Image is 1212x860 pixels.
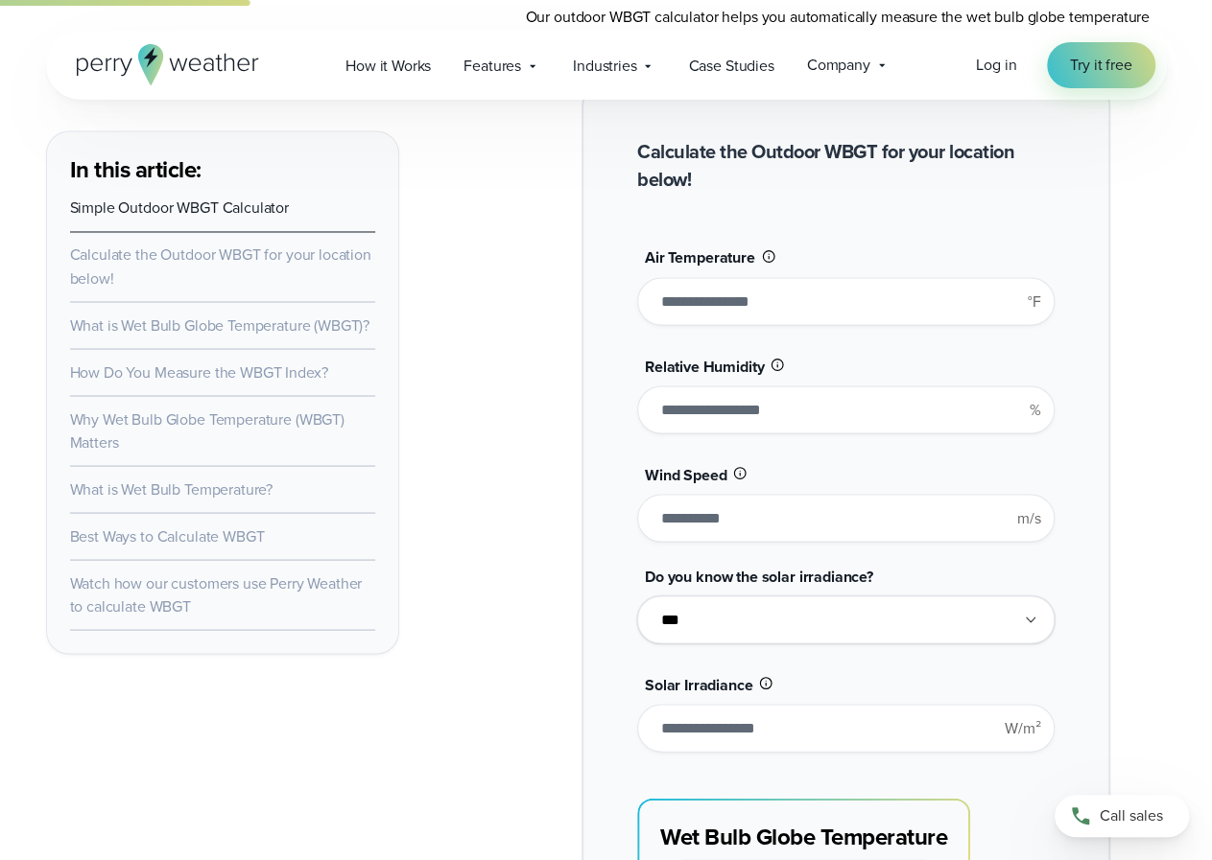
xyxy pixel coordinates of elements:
[645,673,753,695] span: Solar Irradiance
[70,571,363,616] a: Watch how our customers use Perry Weather to calculate WBGT
[345,55,431,78] span: How it Works
[526,6,1167,52] p: Our outdoor WBGT calculator helps you automatically measure the wet bulb globe temperature quickl...
[70,477,273,500] a: What is Wet Bulb Temperature?
[70,314,370,336] a: What is Wet Bulb Globe Temperature (WBGT)?
[807,54,870,77] span: Company
[463,55,521,78] span: Features
[1047,42,1154,88] a: Try it free
[645,355,764,377] span: Relative Humidity
[70,524,265,546] a: Best Ways to Calculate WBGT
[645,565,873,587] span: Do you know the solar irradiance?
[1055,795,1189,837] a: Call sales
[1070,54,1131,77] span: Try it free
[70,244,371,289] a: Calculate the Outdoor WBGT for your location below!
[645,246,755,268] span: Air Temperature
[1100,804,1163,827] span: Call sales
[976,54,1016,77] a: Log in
[976,54,1016,76] span: Log in
[637,138,1055,194] h2: Calculate the Outdoor WBGT for your location below!
[70,407,345,453] a: Why Wet Bulb Globe Temperature (WBGT) Matters
[688,55,773,78] span: Case Studies
[70,154,375,185] h3: In this article:
[645,463,726,485] span: Wind Speed
[672,46,790,85] a: Case Studies
[70,360,328,383] a: How Do You Measure the WBGT Index?
[573,55,636,78] span: Industries
[70,197,289,219] a: Simple Outdoor WBGT Calculator
[329,46,447,85] a: How it Works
